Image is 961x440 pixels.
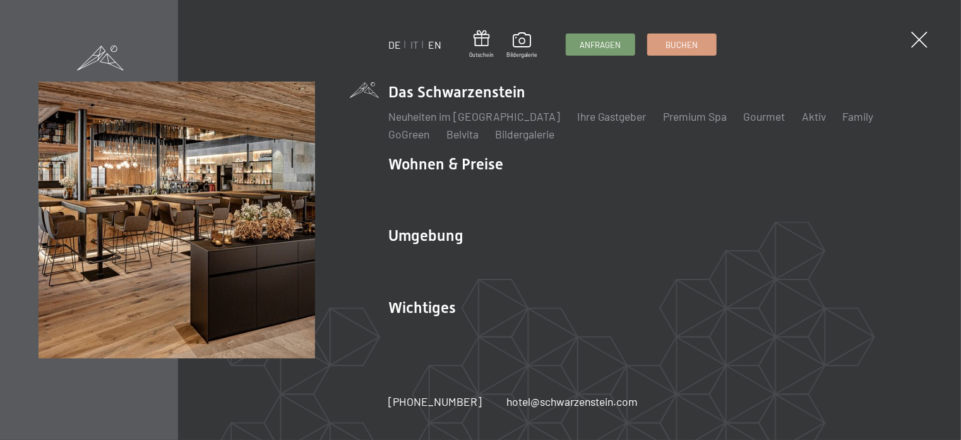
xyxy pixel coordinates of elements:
[388,394,482,408] span: [PHONE_NUMBER]
[495,127,554,141] a: Bildergalerie
[446,127,479,141] a: Belvita
[469,51,494,59] span: Gutschein
[410,39,419,51] a: IT
[506,394,638,410] a: hotel@schwarzenstein.com
[506,32,538,59] a: Bildergalerie
[580,39,621,51] span: Anfragen
[469,30,494,59] a: Gutschein
[648,34,716,55] a: Buchen
[388,394,482,410] a: [PHONE_NUMBER]
[666,39,698,51] span: Buchen
[566,34,635,55] a: Anfragen
[388,127,429,141] a: GoGreen
[663,109,727,123] a: Premium Spa
[842,109,873,123] a: Family
[428,39,441,51] a: EN
[506,51,538,59] span: Bildergalerie
[577,109,647,123] a: Ihre Gastgeber
[744,109,785,123] a: Gourmet
[388,109,560,123] a: Neuheiten im [GEOGRAPHIC_DATA]
[802,109,826,123] a: Aktiv
[388,39,401,51] a: DE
